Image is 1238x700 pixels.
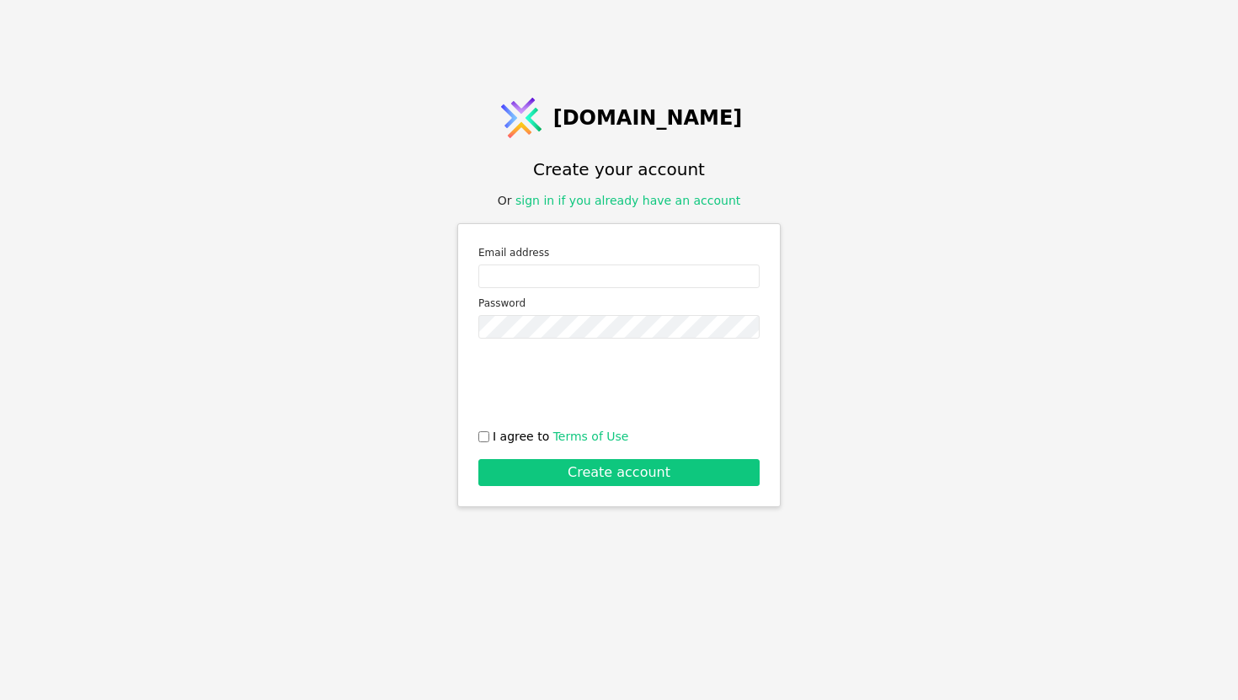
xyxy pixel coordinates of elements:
[478,315,760,339] input: Password
[533,157,705,182] h1: Create your account
[498,192,741,210] div: Or
[478,265,760,288] input: Email address
[493,428,628,446] span: I agree to
[515,194,740,207] a: sign in if you already have an account
[496,93,743,143] a: [DOMAIN_NAME]
[478,244,760,261] label: Email address
[478,295,760,312] label: Password
[553,430,629,443] a: Terms of Use
[478,459,760,486] button: Create account
[553,103,743,133] span: [DOMAIN_NAME]
[478,431,489,442] input: I agree to Terms of Use
[491,352,747,418] iframe: reCAPTCHA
